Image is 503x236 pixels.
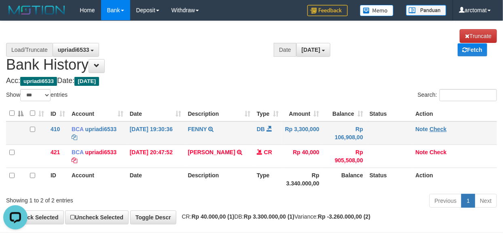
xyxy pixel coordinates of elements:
[127,121,185,145] td: [DATE] 19:30:36
[307,5,348,16] img: Feedback.jpg
[6,210,64,224] a: Check Selected
[254,168,282,191] th: Type
[429,194,462,208] a: Previous
[475,194,497,208] a: Next
[366,106,412,121] th: Status
[27,106,47,121] th: : activate to sort column ascending
[58,47,89,53] span: upriadi6533
[192,213,235,220] strong: Rp 40.000,00 (1)
[6,29,497,73] h1: Bank History
[68,106,127,121] th: Account: activate to sort column ascending
[302,47,320,53] span: [DATE]
[360,5,394,16] img: Button%20Memo.svg
[406,5,446,16] img: panduan.png
[47,106,68,121] th: ID: activate to sort column ascending
[68,168,127,191] th: Account
[323,106,366,121] th: Balance: activate to sort column ascending
[72,149,84,155] span: BCA
[6,43,53,57] div: Load/Truncate
[458,43,487,56] a: Fetch
[178,213,371,220] span: CR: DB: Variance:
[282,121,323,145] td: Rp 3,300,000
[430,149,447,155] a: Check
[323,121,366,145] td: Rp 106,908,00
[188,149,235,155] a: [PERSON_NAME]
[127,145,185,168] td: [DATE] 20:47:52
[282,168,323,191] th: Rp 3.340.000,00
[72,157,77,164] a: Copy upriadi6533 to clipboard
[6,89,68,101] label: Show entries
[51,126,60,132] span: 410
[318,213,370,220] strong: Rp -3.260.000,00 (2)
[188,126,207,132] a: FENNY
[254,106,282,121] th: Type: activate to sort column ascending
[51,149,60,155] span: 421
[6,193,203,204] div: Showing 1 to 2 of 2 entries
[72,134,77,140] a: Copy upriadi6533 to clipboard
[366,168,412,191] th: Status
[20,89,51,101] select: Showentries
[85,126,117,132] a: upriadi6533
[185,168,254,191] th: Description
[74,77,99,86] span: [DATE]
[127,106,185,121] th: Date: activate to sort column ascending
[418,89,497,101] label: Search:
[130,210,176,224] a: Toggle Descr
[53,43,99,57] button: upriadi6533
[185,106,254,121] th: Description: activate to sort column ascending
[323,145,366,168] td: Rp 905,508,00
[6,4,68,16] img: MOTION_logo.png
[461,194,475,208] a: 1
[412,168,497,191] th: Action
[296,43,330,57] button: [DATE]
[323,168,366,191] th: Balance
[3,3,27,28] button: Open LiveChat chat widget
[6,106,27,121] th: : activate to sort column descending
[416,126,428,132] a: Note
[416,149,428,155] a: Note
[412,106,497,121] th: Action
[85,149,117,155] a: upriadi6533
[65,210,129,224] a: Uncheck Selected
[282,106,323,121] th: Amount: activate to sort column ascending
[6,77,497,85] h4: Acc: Date:
[257,126,265,132] span: DB
[264,149,272,155] span: CR
[282,145,323,168] td: Rp 40,000
[72,126,84,132] span: BCA
[460,29,497,43] a: Truncate
[127,168,185,191] th: Date
[440,89,497,101] input: Search:
[47,168,68,191] th: ID
[274,43,296,57] div: Date
[430,126,447,132] a: Check
[20,77,57,86] span: upriadi6533
[244,213,294,220] strong: Rp 3.300.000,00 (1)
